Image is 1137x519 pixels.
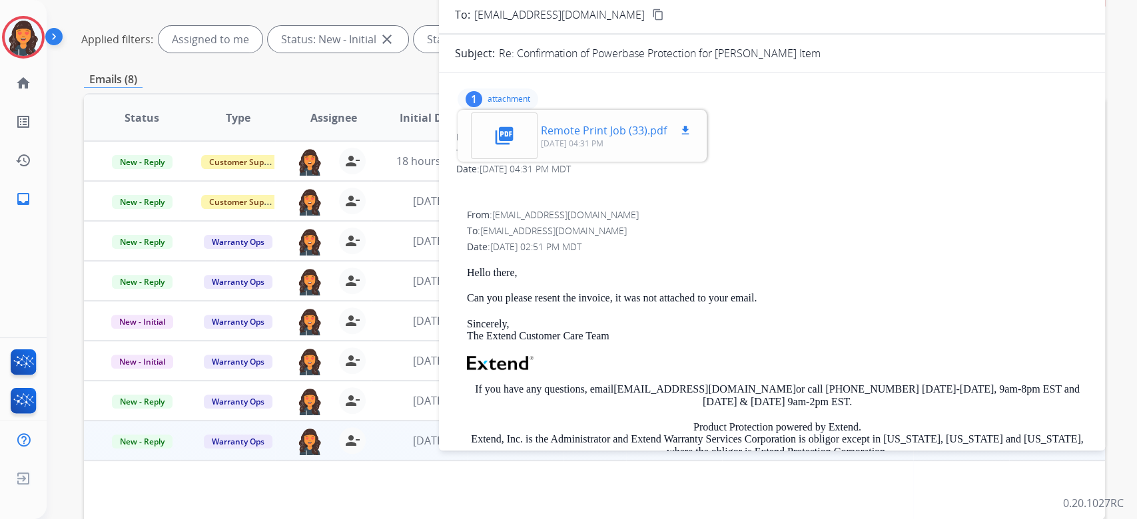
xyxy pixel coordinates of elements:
[111,355,173,369] span: New - Initial
[296,148,323,176] img: agent-avatar
[5,19,42,56] img: avatar
[268,26,408,53] div: Status: New - Initial
[494,125,515,146] mat-icon: picture_as_pdf
[456,130,1088,144] div: From:
[15,114,31,130] mat-icon: list_alt
[112,155,173,169] span: New - Reply
[467,240,1088,254] div: Date:
[226,110,250,126] span: Type
[679,124,691,136] mat-icon: download
[1063,495,1124,511] p: 0.20.1027RC
[344,233,360,249] mat-icon: person_remove
[296,307,323,335] img: agent-avatar
[456,162,1088,176] div: Date:
[480,224,627,237] span: [EMAIL_ADDRESS][DOMAIN_NAME]
[344,393,360,409] mat-icon: person_remove
[81,31,153,47] p: Applied filters:
[399,110,459,126] span: Initial Date
[204,275,272,289] span: Warranty Ops
[412,234,446,248] span: [DATE]
[344,273,360,289] mat-icon: person_remove
[310,110,357,126] span: Assignee
[456,146,1088,160] div: To:
[111,315,173,329] span: New - Initial
[414,26,554,53] div: Status: New - Reply
[396,154,462,168] span: 18 hours ago
[296,188,323,216] img: agent-avatar
[296,427,323,455] img: agent-avatar
[455,45,495,61] p: Subject:
[344,313,360,329] mat-icon: person_remove
[204,434,272,448] span: Warranty Ops
[112,235,173,249] span: New - Reply
[204,355,272,369] span: Warranty Ops
[412,353,446,368] span: [DATE]
[412,313,446,328] span: [DATE]
[412,393,446,408] span: [DATE]
[467,267,1088,279] p: Hello there,
[480,162,571,175] span: [DATE] 04:31 PM MDT
[467,421,1088,482] p: Product Protection powered by Extend. Extend, Inc. is the Administrator and Extend Warranty Servi...
[84,71,143,88] p: Emails (8)
[379,31,395,47] mat-icon: close
[474,7,645,23] span: [EMAIL_ADDRESS][DOMAIN_NAME]
[204,315,272,329] span: Warranty Ops
[201,195,288,209] span: Customer Support
[467,208,1088,222] div: From:
[344,153,360,169] mat-icon: person_remove
[492,208,639,221] span: [EMAIL_ADDRESS][DOMAIN_NAME]
[455,7,470,23] p: To:
[652,9,664,21] mat-icon: content_copy
[467,292,1088,304] p: Can you please resent the invoice, it was not attached to your email.
[112,395,173,409] span: New - Reply
[296,267,323,295] img: agent-avatar
[112,275,173,289] span: New - Reply
[412,433,446,448] span: [DATE]
[112,434,173,448] span: New - Reply
[344,353,360,369] mat-icon: person_remove
[15,152,31,168] mat-icon: history
[112,195,173,209] span: New - Reply
[488,94,530,104] p: attachment
[499,45,821,61] p: Re: Confirmation of Powerbase Protection for [PERSON_NAME] Item
[412,273,446,288] span: [DATE]
[467,383,1088,408] p: If you have any questions, email or call [PHONE_NUMBER] [DATE]-[DATE], 9am-8pm EST and [DATE] & [...
[201,155,288,169] span: Customer Support
[412,194,446,208] span: [DATE]
[467,224,1088,238] div: To:
[204,235,272,249] span: Warranty Ops
[15,191,31,207] mat-icon: inbox
[490,240,581,253] span: [DATE] 02:51 PM MDT
[296,347,323,375] img: agent-avatar
[466,91,482,107] div: 1
[15,75,31,91] mat-icon: home
[204,395,272,409] span: Warranty Ops
[296,387,323,415] img: agent-avatar
[613,383,796,395] a: [EMAIL_ADDRESS][DOMAIN_NAME]
[125,110,159,126] span: Status
[296,228,323,256] img: agent-avatar
[541,138,693,149] p: [DATE] 04:31 PM
[467,356,534,371] img: Extend Logo
[344,193,360,209] mat-icon: person_remove
[467,318,1088,343] p: Sincerely, The Extend Customer Care Team
[344,432,360,448] mat-icon: person_remove
[159,26,262,53] div: Assigned to me
[541,122,667,138] p: Remote Print Job (33).pdf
